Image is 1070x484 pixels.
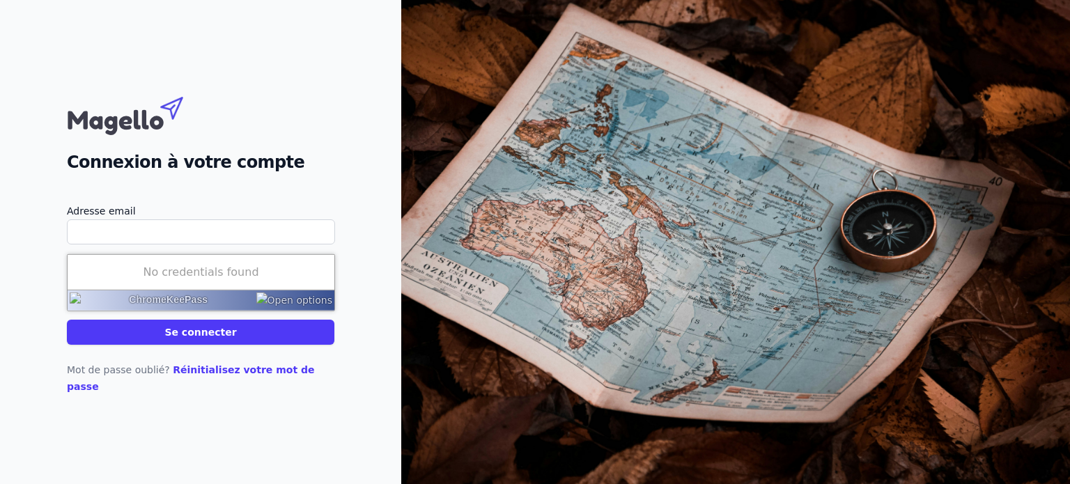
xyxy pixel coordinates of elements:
[67,203,334,219] label: Adresse email
[70,292,81,309] img: icon48.png
[67,90,213,139] img: Magello
[256,292,332,309] img: Open options
[129,292,208,309] div: ChromeKeePass
[67,364,315,392] a: Réinitialisez votre mot de passe
[67,150,334,175] h2: Connexion à votre compte
[68,255,334,290] div: No credentials found
[67,361,334,395] p: Mot de passe oublié?
[67,320,334,345] button: Se connecter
